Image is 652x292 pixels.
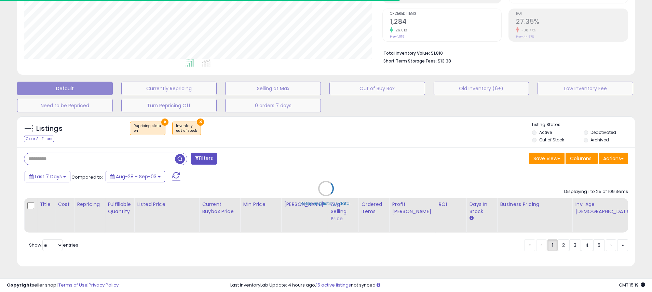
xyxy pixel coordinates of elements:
button: Turn Repricing Off [121,99,217,112]
small: Prev: 44.67% [516,34,534,39]
small: -38.77% [519,28,536,33]
button: Old Inventory (6+) [434,82,529,95]
button: Selling at Max [225,82,321,95]
a: 15 active listings [316,282,351,288]
button: Currently Repricing [121,82,217,95]
strong: Copyright [7,282,32,288]
div: seller snap | | [7,282,119,289]
button: 0 orders 7 days [225,99,321,112]
h2: 27.35% [516,18,628,27]
b: Total Inventory Value: [383,50,430,56]
span: 2025-09-11 15:19 GMT [619,282,645,288]
small: Prev: 1,019 [390,34,405,39]
h2: 1,284 [390,18,502,27]
span: ROI [516,12,628,16]
div: Retrieving listings data.. [300,200,352,207]
small: 26.01% [393,28,408,33]
span: Ordered Items [390,12,502,16]
a: Terms of Use [58,282,87,288]
button: Need to be Repriced [17,99,113,112]
button: Out of Buy Box [329,82,425,95]
button: Default [17,82,113,95]
div: Last InventoryLab Update: 4 hours ago, not synced. [230,282,645,289]
a: Privacy Policy [89,282,119,288]
li: $1,810 [383,48,623,57]
b: Short Term Storage Fees: [383,58,437,64]
span: $13.38 [438,58,451,64]
button: Low Inventory Fee [538,82,633,95]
